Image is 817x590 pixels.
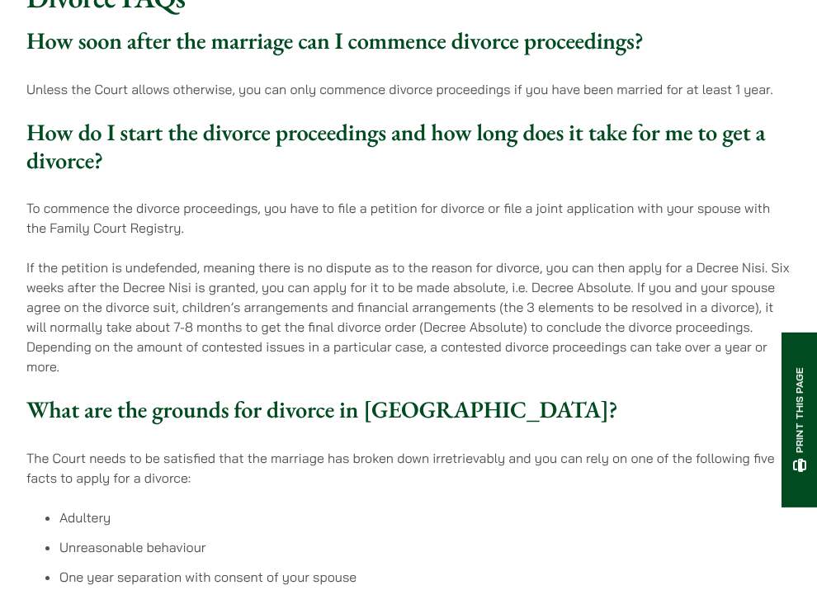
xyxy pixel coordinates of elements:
li: One year separation with consent of your spouse [59,567,791,587]
li: Adultery [59,507,791,527]
h3: What are the grounds for divorce in [GEOGRAPHIC_DATA]? [26,396,791,424]
p: If the petition is undefended, meaning there is no dispute as to the reason for divorce, you can ... [26,257,791,376]
h3: How soon after the marriage can I commence divorce proceedings? [26,27,791,55]
h3: How do I start the divorce proceedings and how long does it take for me to get a divorce? [26,119,791,175]
li: Unreasonable behaviour [59,537,791,557]
p: Unless the Court allows otherwise, you can only commence divorce proceedings if you have been mar... [26,79,791,99]
p: The Court needs to be satisfied that the marriage has broken down irretrievably and you can rely ... [26,448,791,488]
p: To commence the divorce proceedings, you have to file a petition for divorce or file a joint appl... [26,198,791,238]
